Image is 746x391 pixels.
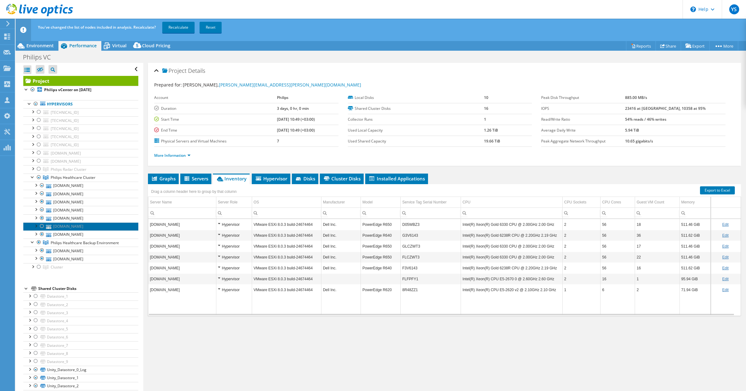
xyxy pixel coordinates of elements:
td: Column Memory, Value 511.46 GiB [679,241,711,252]
a: Cluster [23,263,138,271]
td: Column Manufacturer, Value Dell Inc. [321,230,361,241]
td: Column CPU, Value Intel(R) Xeon(R) Gold 6238R CPU @ 2.20GHz 2.19 GHz [461,263,563,273]
b: 16 [484,106,488,111]
div: Hypervisor [218,275,250,283]
span: You've changed the list of nodes included in analysis. Recalculate? [38,25,156,30]
td: Column Service Tag Serial Number, Value FLCZWT3 [401,252,461,263]
a: Datastore_5 [23,325,138,333]
span: [TECHNICAL_ID] [51,110,79,115]
td: Column Server Role, Value Hypervisor [216,219,252,230]
td: Column OS, Value VMware ESXi 8.0.3 build-24674464 [252,241,321,252]
a: [TECHNICAL_ID] [23,116,138,124]
a: Philips Healthcare Cluster [23,174,138,182]
a: [DOMAIN_NAME] [23,230,138,239]
td: Column CPU Sockets, Value 2 [563,263,601,273]
a: Export [681,41,710,51]
a: Datastore_7 [23,341,138,349]
a: Share [656,41,681,51]
b: 3 days, 0 hr, 0 min [277,106,309,111]
a: [DOMAIN_NAME] [23,190,138,198]
b: 5.94 TiB [625,128,639,133]
td: Column Server Name, Filter cell [148,207,216,218]
td: CPU Column [461,197,563,208]
td: Column Model, Value [361,273,401,284]
td: Service Tag Serial Number Column [401,197,461,208]
td: Column Server Role, Value Hypervisor [216,241,252,252]
span: Philips Healthcare Backup Environment [51,240,119,245]
b: 10 [484,95,488,100]
a: [DOMAIN_NAME] [23,157,138,165]
a: Edit [722,255,729,259]
td: Column Service Tag Serial Number, Value G3V6143 [401,230,461,241]
a: [DOMAIN_NAME] [23,149,138,157]
td: Column Guest VM Count, Value 2 [635,284,679,295]
div: Hypervisor [218,243,250,250]
b: 23416 at [GEOGRAPHIC_DATA], 10358 at 95% [625,106,706,111]
td: Column CPU Sockets, Value 2 [563,241,601,252]
a: Project [23,76,138,86]
a: Edit [722,244,729,249]
span: Cluster Disks [323,175,361,182]
td: Column Guest VM Count, Filter cell [635,207,679,218]
a: Export to Excel [700,186,735,194]
td: Column Server Role, Value Hypervisor [216,273,252,284]
a: [TECHNICAL_ID] [23,141,138,149]
a: [DOMAIN_NAME] [23,206,138,214]
span: Inventory [216,175,246,182]
td: Column Server Name, Value ilqhfaatc1lxvh1.hfa.ms.philips.com [148,219,216,230]
td: Column CPU Cores, Value 56 [601,230,635,241]
b: 19.66 TiB [484,138,500,144]
div: Hypervisor [218,232,250,239]
b: 1 [484,117,486,122]
span: [DOMAIN_NAME] [51,159,81,164]
span: Philips Healthcare Cluster [51,175,95,180]
label: Average Daily Write [541,127,625,133]
div: Service Tag Serial Number [402,198,447,206]
td: Column Memory, Value 71.94 GiB [679,284,711,295]
td: Column OS, Value VMware ESXi 8.0.3 build-24674464 [252,219,321,230]
td: Column OS, Value VMware ESXi 8.0.3 build-24674464 [252,252,321,263]
td: Column OS, Value VMware ESXi 8.0.3 build-24674464 [252,263,321,273]
span: [DOMAIN_NAME] [51,151,81,156]
span: [TECHNICAL_ID] [51,134,79,139]
a: Datastore_8 [23,349,138,357]
b: 885.00 MB/s [625,95,647,100]
svg: \n [690,7,696,12]
a: Datastore_2 [23,300,138,309]
td: Column Server Role, Filter cell [216,207,252,218]
div: Drag a column header here to group by that column [150,187,238,196]
td: Column CPU Sockets, Value 2 [563,273,601,284]
label: Peak Aggregate Network Throughput [541,138,625,144]
td: Column OS, Value VMware ESXi 8.0.3 build-24674464 [252,273,321,284]
a: Edit [722,288,729,292]
a: [TECHNICAL_ID] [23,124,138,133]
td: Column Model, Value PowerEdge R650 [361,252,401,263]
span: Installed Applications [368,175,425,182]
span: Disks [295,175,315,182]
span: [TECHNICAL_ID] [51,118,79,123]
td: Column CPU, Value Intel(R) Xeon(R) Gold 6238R CPU @ 2.20GHz 2.19 GHz [461,230,563,241]
td: Column Manufacturer, Value Dell Inc. [321,252,361,263]
td: Column Server Name, Value ilqhfaatc1lxvh7.hfa.ms.philips.com [148,230,216,241]
a: Reset [200,22,222,33]
td: Column Guest VM Count, Value 17 [635,241,679,252]
td: Column CPU Sockets, Value 2 [563,219,601,230]
label: IOPS [541,105,625,112]
label: Used Shared Capacity [348,138,484,144]
a: [DOMAIN_NAME] [23,255,138,263]
b: Philips vCenter on [DATE] [44,87,91,92]
td: Column CPU Cores, Value 6 [601,284,635,295]
a: [TECHNICAL_ID] [23,133,138,141]
span: [TECHNICAL_ID] [51,142,79,147]
div: Data grid [148,184,741,316]
label: Peak Disk Throughput [541,95,625,101]
td: Column Model, Value PowerEdge R650 [361,241,401,252]
td: Column Manufacturer, Value Dell Inc. [321,219,361,230]
td: Column CPU, Value Intel(R) Xeon(R) CPU E5-2620 v2 @ 2.10GHz 2.10 GHz [461,284,563,295]
div: Hypervisor [218,264,250,272]
td: Column Manufacturer, Value Dell Inc. [321,284,361,295]
span: [TECHNICAL_ID] [51,126,79,131]
td: Server Role Column [216,197,252,208]
td: Column Manufacturer, Value Dell Inc. [321,263,361,273]
span: Virtual [112,43,127,49]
